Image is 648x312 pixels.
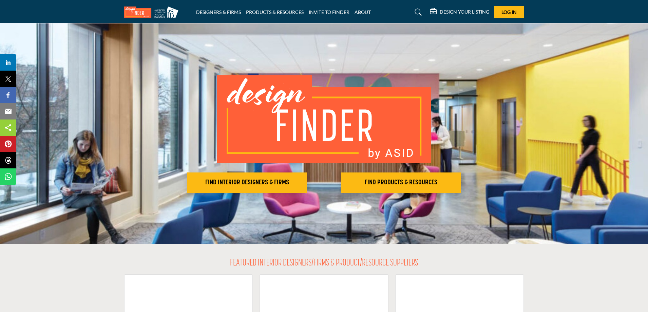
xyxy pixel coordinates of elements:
button: Log In [494,6,524,18]
h2: FEATURED INTERIOR DESIGNERS/FIRMS & PRODUCT/RESOURCE SUPPLIERS [230,258,418,269]
button: FIND PRODUCTS & RESOURCES [341,172,461,193]
h2: FIND INTERIOR DESIGNERS & FIRMS [189,179,305,187]
button: FIND INTERIOR DESIGNERS & FIRMS [187,172,307,193]
a: ABOUT [355,9,371,15]
a: Search [408,7,426,18]
a: PRODUCTS & RESOURCES [246,9,304,15]
a: INVITE TO FINDER [309,9,349,15]
h2: FIND PRODUCTS & RESOURCES [343,179,459,187]
a: DESIGNERS & FIRMS [196,9,241,15]
span: Log In [501,9,517,15]
h5: DESIGN YOUR LISTING [440,9,489,15]
div: DESIGN YOUR LISTING [430,8,489,16]
img: image [217,75,431,163]
img: Site Logo [124,6,182,18]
